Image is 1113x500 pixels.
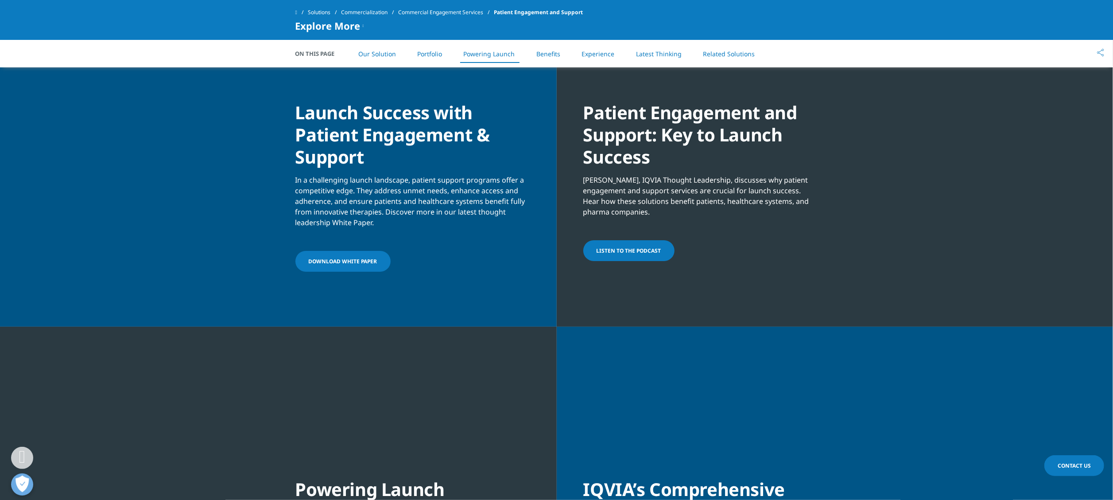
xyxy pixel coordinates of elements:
[11,473,33,496] button: Open Preferences
[597,247,661,254] span: LISTEN TO THE PODCAST
[295,175,530,233] p: In a challenging launch landscape, patient support programs offer a competitive edge. They addres...
[703,50,755,58] a: Related Solutions
[417,50,442,58] a: Portfolio
[295,49,344,58] span: On This Page
[494,4,583,20] span: Patient Engagement and Support
[464,50,515,58] a: Powering Launch
[309,258,377,265] span: DOWNLOAD White Paper
[295,20,361,31] span: Explore More
[1058,462,1091,469] span: Contact Us
[583,84,818,168] div: Patient Engagement and Support: Key to Launch Success
[1044,455,1104,476] a: Contact Us
[582,50,614,58] a: Experience
[358,50,396,58] a: Our Solution
[583,240,675,261] a: LISTEN TO THE PODCAST
[295,84,530,168] div: Launch Success with Patient Engagement & Support
[398,4,494,20] a: Commercial Engagement Services
[583,175,818,223] p: [PERSON_NAME], IQVIA Thought Leadership, discusses why patient engagement and support services ar...
[341,4,398,20] a: Commercialization
[308,4,341,20] a: Solutions
[636,50,682,58] a: Latest Thinking
[536,50,560,58] a: Benefits
[295,251,391,272] a: DOWNLOAD White Paper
